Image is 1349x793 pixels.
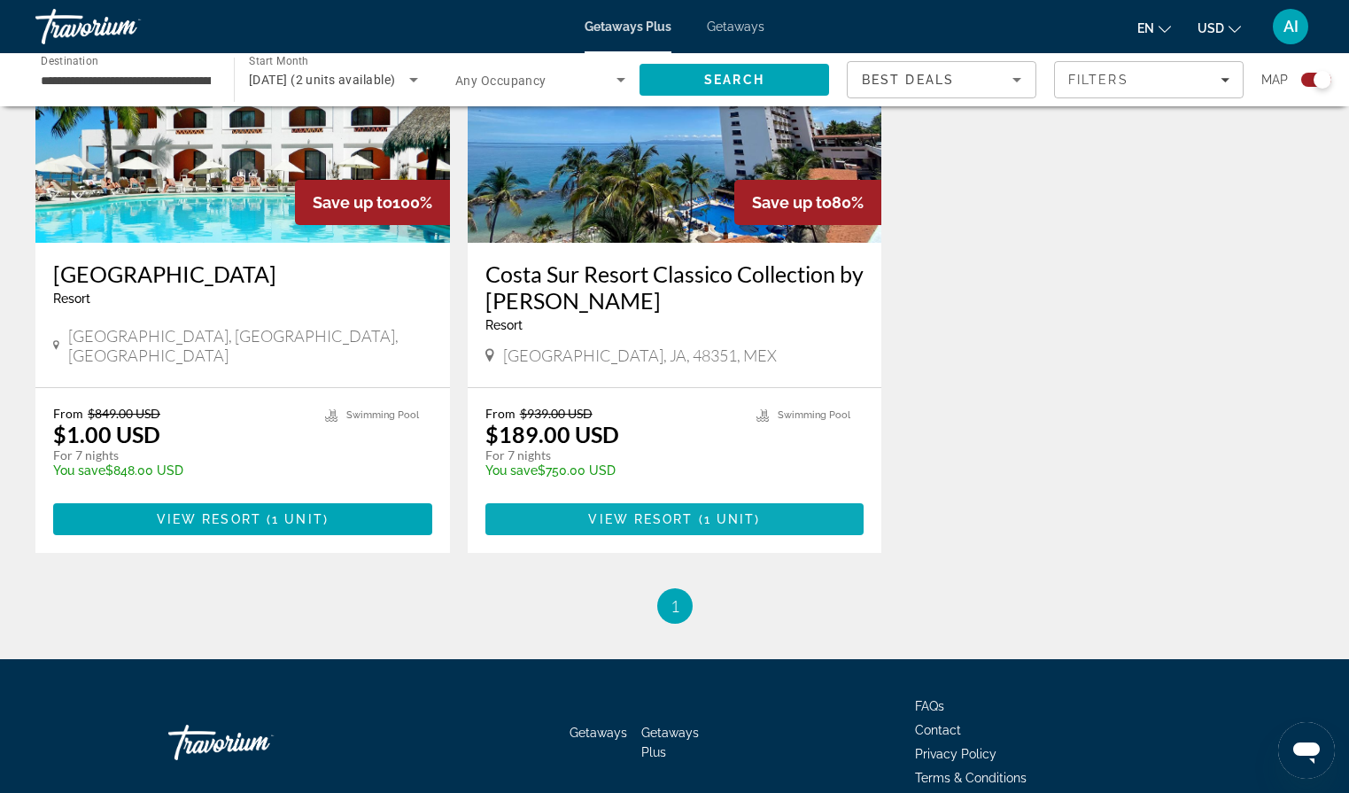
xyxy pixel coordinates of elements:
[41,54,98,66] span: Destination
[485,447,740,463] p: For 7 nights
[249,55,308,67] span: Start Month
[53,503,432,535] button: View Resort(1 unit)
[570,726,627,740] a: Getaways
[734,180,881,225] div: 80%
[915,771,1027,785] a: Terms & Conditions
[272,512,323,526] span: 1 unit
[485,260,864,314] a: Costa Sur Resort Classico Collection by [PERSON_NAME]
[640,64,829,96] button: Search
[704,73,764,87] span: Search
[1198,15,1241,41] button: Change currency
[1054,61,1244,98] button: Filters
[53,447,307,463] p: For 7 nights
[585,19,671,34] a: Getaways Plus
[157,512,261,526] span: View Resort
[588,512,693,526] span: View Resort
[295,180,450,225] div: 100%
[346,409,419,421] span: Swimming Pool
[485,406,516,421] span: From
[778,409,850,421] span: Swimming Pool
[1278,722,1335,779] iframe: Button to launch messaging window
[249,73,395,87] span: [DATE] (2 units available)
[1137,21,1154,35] span: en
[704,512,756,526] span: 1 unit
[694,512,761,526] span: ( )
[862,69,1021,90] mat-select: Sort by
[53,463,307,478] p: $848.00 USD
[671,596,679,616] span: 1
[915,723,961,737] a: Contact
[53,260,432,287] a: [GEOGRAPHIC_DATA]
[168,716,345,769] a: Go Home
[68,326,431,365] span: [GEOGRAPHIC_DATA], [GEOGRAPHIC_DATA], [GEOGRAPHIC_DATA]
[35,4,213,50] a: Travorium
[1137,15,1171,41] button: Change language
[455,74,547,88] span: Any Occupancy
[915,699,944,713] a: FAQs
[485,318,523,332] span: Resort
[35,588,1314,624] nav: Pagination
[485,463,538,478] span: You save
[53,406,83,421] span: From
[313,193,392,212] span: Save up to
[1198,21,1224,35] span: USD
[261,512,329,526] span: ( )
[1261,67,1288,92] span: Map
[485,503,864,535] button: View Resort(1 unit)
[53,421,160,447] p: $1.00 USD
[915,747,996,761] a: Privacy Policy
[485,421,619,447] p: $189.00 USD
[503,346,777,365] span: [GEOGRAPHIC_DATA], JA, 48351, MEX
[88,406,160,421] span: $849.00 USD
[53,292,90,306] span: Resort
[862,73,954,87] span: Best Deals
[485,463,740,478] p: $750.00 USD
[1268,8,1314,45] button: User Menu
[1068,73,1128,87] span: Filters
[641,726,699,759] a: Getaways Plus
[41,70,211,91] input: Select destination
[53,463,105,478] span: You save
[752,193,832,212] span: Save up to
[1283,18,1299,35] span: AI
[520,406,593,421] span: $939.00 USD
[707,19,764,34] a: Getaways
